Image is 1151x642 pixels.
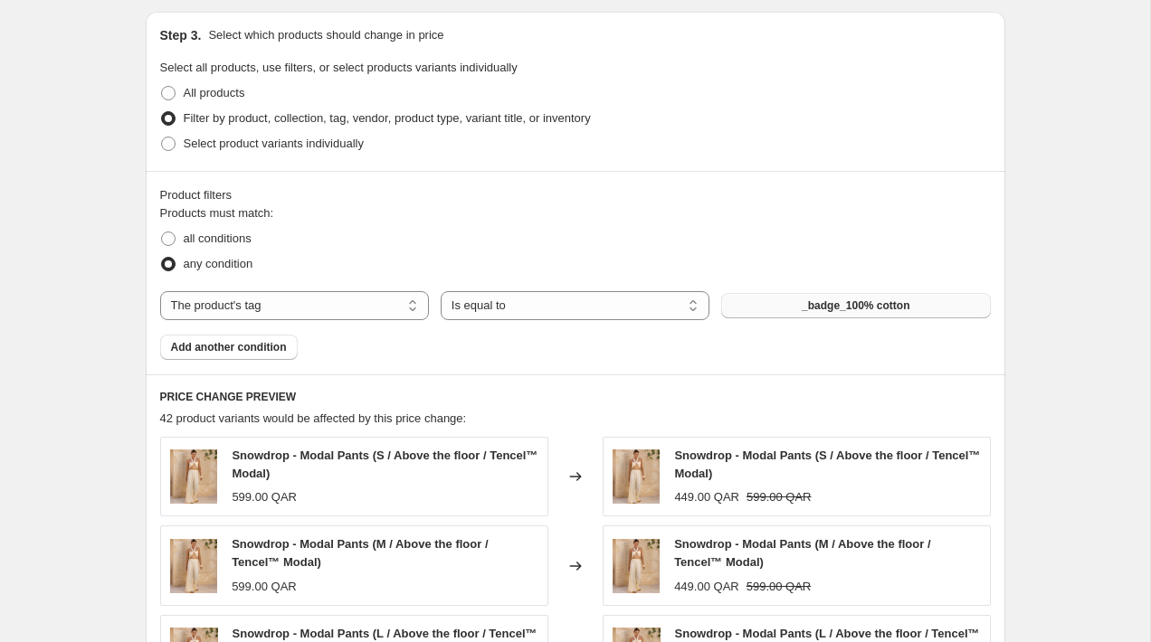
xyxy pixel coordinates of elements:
span: Filter by product, collection, tag, vendor, product type, variant title, or inventory [184,111,591,125]
div: 449.00 QAR [674,488,739,506]
p: Select which products should change in price [208,26,443,44]
button: _badge_100% cotton [721,293,990,318]
span: Products must match: [160,206,274,220]
span: All products [184,86,245,99]
div: Product filters [160,186,991,204]
span: any condition [184,257,253,270]
div: 599.00 QAR [232,488,297,506]
img: Disenosintitulo_22_80x.png [170,449,218,504]
img: Disenosintitulo_22_80x.png [170,539,218,593]
span: Add another condition [171,340,287,354]
span: Snowdrop - Modal Pants (S / Above the floor / Tencel™ Modal) [674,448,980,480]
strike: 599.00 QAR [747,578,812,596]
span: all conditions [184,231,252,245]
div: 599.00 QAR [232,578,297,596]
span: Select all products, use filters, or select products variants individually [160,61,518,74]
strike: 599.00 QAR [747,488,812,506]
span: _badge_100% cotton [802,298,909,313]
button: Add another condition [160,335,298,360]
span: Snowdrop - Modal Pants (S / Above the floor / Tencel™ Modal) [232,448,537,480]
span: Select product variants individually [184,137,364,150]
span: Snowdrop - Modal Pants (M / Above the floor / Tencel™ Modal) [674,537,930,569]
h2: Step 3. [160,26,202,44]
span: Snowdrop - Modal Pants (M / Above the floor / Tencel™ Modal) [232,537,488,569]
span: 42 product variants would be affected by this price change: [160,411,467,425]
div: 449.00 QAR [674,578,739,596]
img: Disenosintitulo_22_80x.png [613,449,661,504]
img: Disenosintitulo_22_80x.png [613,539,661,593]
h6: PRICE CHANGE PREVIEW [160,390,991,404]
